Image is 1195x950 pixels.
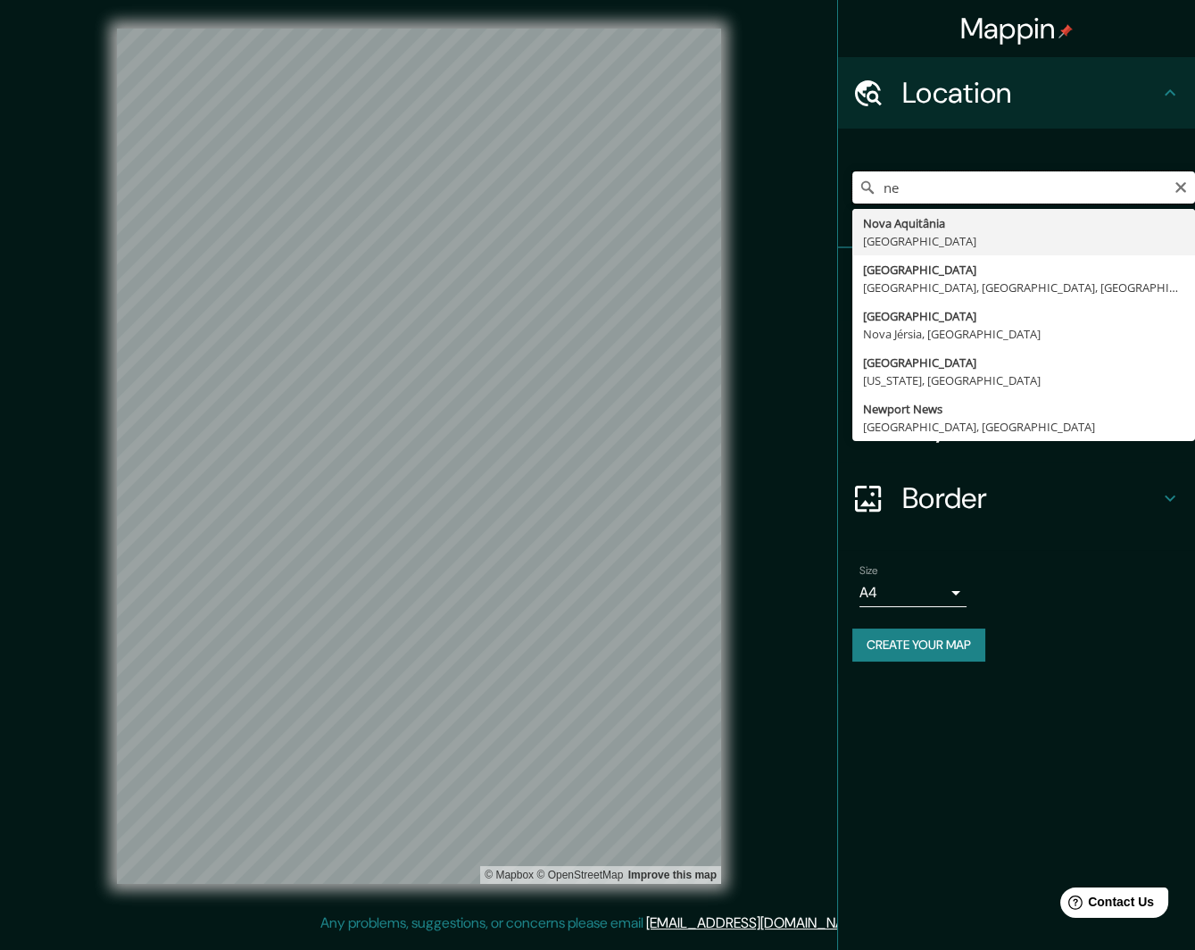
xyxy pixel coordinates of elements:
canvas: Map [117,29,721,884]
div: [US_STATE], [GEOGRAPHIC_DATA] [863,371,1184,389]
a: OpenStreetMap [536,869,623,881]
a: Map feedback [628,869,717,881]
div: Nova Jérsia, [GEOGRAPHIC_DATA] [863,325,1184,343]
div: [GEOGRAPHIC_DATA], [GEOGRAPHIC_DATA] [863,418,1184,436]
h4: Border [902,480,1159,516]
div: Pins [838,248,1195,320]
div: A4 [859,579,967,607]
button: Create your map [852,629,985,662]
div: Layout [838,391,1195,462]
div: [GEOGRAPHIC_DATA] [863,232,1184,250]
button: Clear [1174,178,1188,195]
label: Size [859,563,878,579]
h4: Location [902,75,1159,111]
div: Border [838,462,1195,534]
h4: Mappin [960,11,1074,46]
img: pin-icon.png [1058,24,1073,38]
div: [GEOGRAPHIC_DATA] [863,307,1184,325]
div: [GEOGRAPHIC_DATA] [863,354,1184,371]
iframe: Help widget launcher [1036,880,1175,930]
div: Nova Aquitânia [863,214,1184,232]
input: Pick your city or area [852,171,1195,204]
div: Location [838,57,1195,129]
h4: Layout [902,409,1159,445]
div: [GEOGRAPHIC_DATA] [863,261,1184,279]
a: Mapbox [485,869,534,881]
div: Style [838,320,1195,391]
div: Newport News [863,400,1184,418]
a: [EMAIL_ADDRESS][DOMAIN_NAME] [646,913,867,932]
div: [GEOGRAPHIC_DATA], [GEOGRAPHIC_DATA], [GEOGRAPHIC_DATA] [863,279,1184,296]
p: Any problems, suggestions, or concerns please email . [320,912,869,934]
